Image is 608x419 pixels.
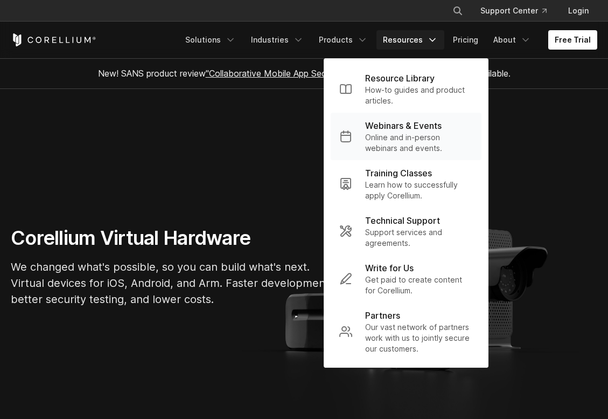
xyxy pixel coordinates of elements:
p: Support services and agreements. [365,227,473,249]
a: Resource Library How-to guides and product articles. [331,65,481,113]
a: Resources [376,30,444,50]
p: Learn how to successfully apply Corellium. [365,180,473,201]
div: Navigation Menu [179,30,597,50]
button: Search [448,1,467,20]
p: Training Classes [365,167,432,180]
a: Free Trial [548,30,597,50]
h1: Corellium Virtual Hardware [11,226,334,250]
a: Write for Us Get paid to create content for Corellium. [331,255,481,303]
a: Partners Our vast network of partners work with us to jointly secure our customers. [331,303,481,361]
a: Corellium Home [11,33,96,46]
a: Support Center [472,1,555,20]
a: Technical Support Support services and agreements. [331,208,481,255]
p: Our vast network of partners work with us to jointly secure our customers. [365,322,473,354]
a: Login [560,1,597,20]
a: Solutions [179,30,242,50]
p: We changed what's possible, so you can build what's next. Virtual devices for iOS, Android, and A... [11,259,334,307]
div: Navigation Menu [439,1,597,20]
a: "Collaborative Mobile App Security Development and Analysis" [206,68,454,79]
p: Write for Us [365,262,414,274]
p: Technical Support [365,214,440,227]
p: Resource Library [365,72,435,85]
p: Partners [365,309,400,322]
a: Products [312,30,374,50]
a: Pricing [446,30,485,50]
a: Webinars & Events Online and in-person webinars and events. [331,113,481,160]
a: About [487,30,537,50]
p: Get paid to create content for Corellium. [365,274,473,296]
p: Webinars & Events [365,119,442,132]
a: Industries [244,30,310,50]
p: Online and in-person webinars and events. [365,132,473,154]
span: New! SANS product review now available. [98,68,511,79]
a: Training Classes Learn how to successfully apply Corellium. [331,160,481,208]
p: How-to guides and product articles. [365,85,473,106]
